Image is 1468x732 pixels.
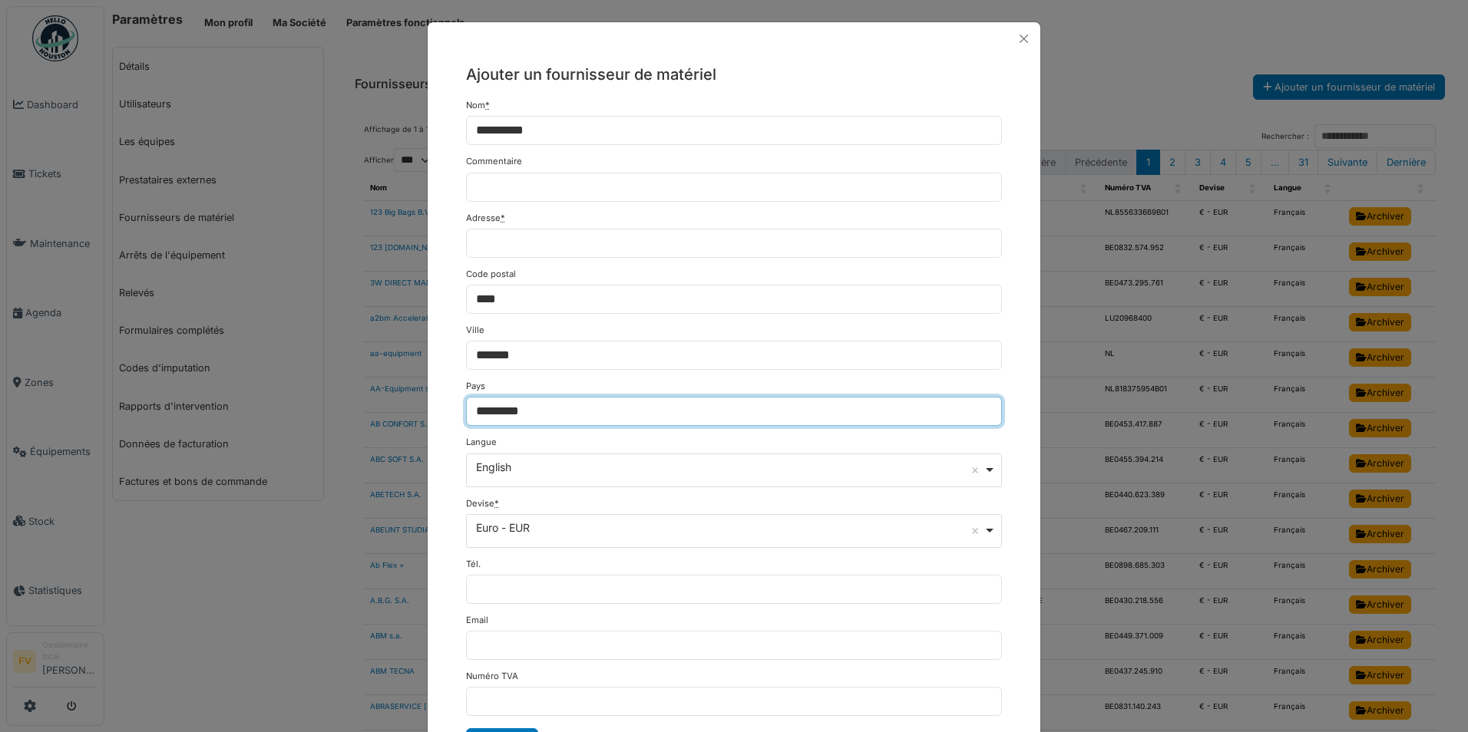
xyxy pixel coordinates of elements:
label: Tél. [466,560,481,569]
label: Ville [466,326,484,335]
label: Numéro TVA [466,672,518,681]
button: Remove item: 'EUR' [967,523,983,539]
button: Close [1013,28,1034,49]
abbr: Requis [501,213,505,223]
label: Nom [466,101,490,110]
label: Commentaire [466,157,522,166]
abbr: Requis [485,100,490,110]
abbr: Requis [494,498,499,509]
div: Euro - EUR [476,523,984,532]
div: English [476,463,984,471]
label: Adresse [466,214,505,223]
h5: Ajouter un fournisseur de matériel [466,63,1002,86]
label: Pays [466,382,485,391]
button: Remove item: 'en' [967,463,983,478]
label: Devise [466,500,499,508]
label: Email [466,616,488,625]
label: Code postal [466,270,516,279]
label: Langue [466,438,497,447]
